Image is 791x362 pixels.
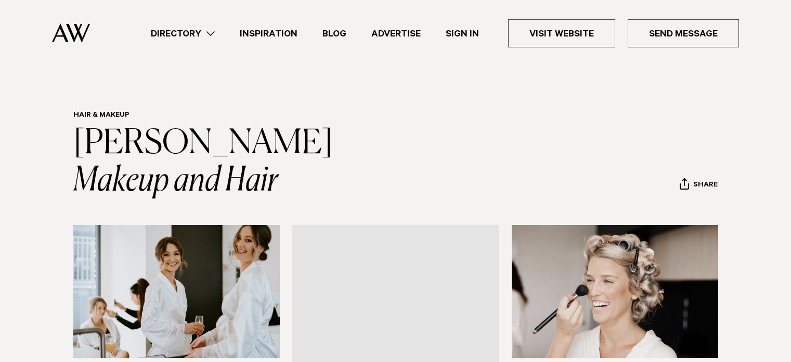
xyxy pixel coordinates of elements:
[227,27,310,41] a: Inspiration
[679,178,718,193] button: Share
[73,127,338,198] a: [PERSON_NAME] Makeup and Hair
[359,27,433,41] a: Advertise
[693,181,718,191] span: Share
[433,27,491,41] a: Sign In
[138,27,227,41] a: Directory
[310,27,359,41] a: Blog
[52,23,90,43] img: Auckland Weddings Logo
[628,19,739,47] a: Send Message
[73,111,129,120] a: Hair & Makeup
[508,19,615,47] a: Visit Website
